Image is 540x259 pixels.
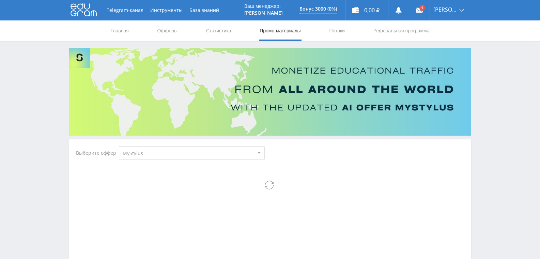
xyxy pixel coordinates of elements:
[69,48,471,136] img: Banner
[205,20,232,41] a: Статистика
[299,6,337,12] p: Бонус 3000 (0%)
[373,20,430,41] a: Реферальная программа
[328,20,345,41] a: Потоки
[259,20,301,41] a: Промо-материалы
[110,20,129,41] a: Главная
[244,10,283,16] p: [PERSON_NAME]
[157,20,179,41] a: Офферы
[244,3,283,9] p: Ваш менеджер:
[433,7,457,12] span: [PERSON_NAME]
[76,150,119,156] div: Выберите оффер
